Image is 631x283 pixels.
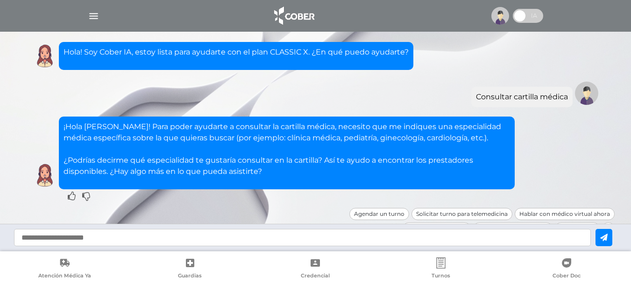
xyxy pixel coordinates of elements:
a: Cober Doc [503,257,629,281]
div: Consultar cartilla médica [473,222,553,235]
div: Solicitar turno para telemedicina [411,208,512,220]
p: ¡Hola [PERSON_NAME]! Para poder ayudarte a consultar la cartilla médica, necesito que me indiques... [64,121,510,177]
span: Guardias [178,272,202,281]
div: Odontología [555,222,600,235]
img: Tu imagen [575,82,598,105]
a: Credencial [253,257,378,281]
span: Turnos [432,272,450,281]
div: Hablar con médico virtual ahora [515,208,615,220]
p: Hola! Soy Cober IA, estoy lista para ayudarte con el plan CLASSIC X. ¿En qué puedo ayudarte? [64,47,409,58]
img: profile-placeholder.svg [491,7,509,25]
img: Cober IA [33,164,57,187]
a: Atención Médica Ya [2,257,128,281]
div: Consultar cartilla médica [476,91,568,103]
span: Atención Médica Ya [38,272,91,281]
span: Credencial [301,272,330,281]
a: Guardias [128,257,253,281]
span: Cober Doc [553,272,581,281]
img: Cober_menu-lines-white.svg [88,10,99,22]
div: Solicitar autorización [403,222,471,235]
img: Cober IA [33,44,57,68]
a: Turnos [378,257,504,281]
img: logo_cober_home-white.png [269,5,318,27]
div: Agendar un turno [349,208,409,220]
